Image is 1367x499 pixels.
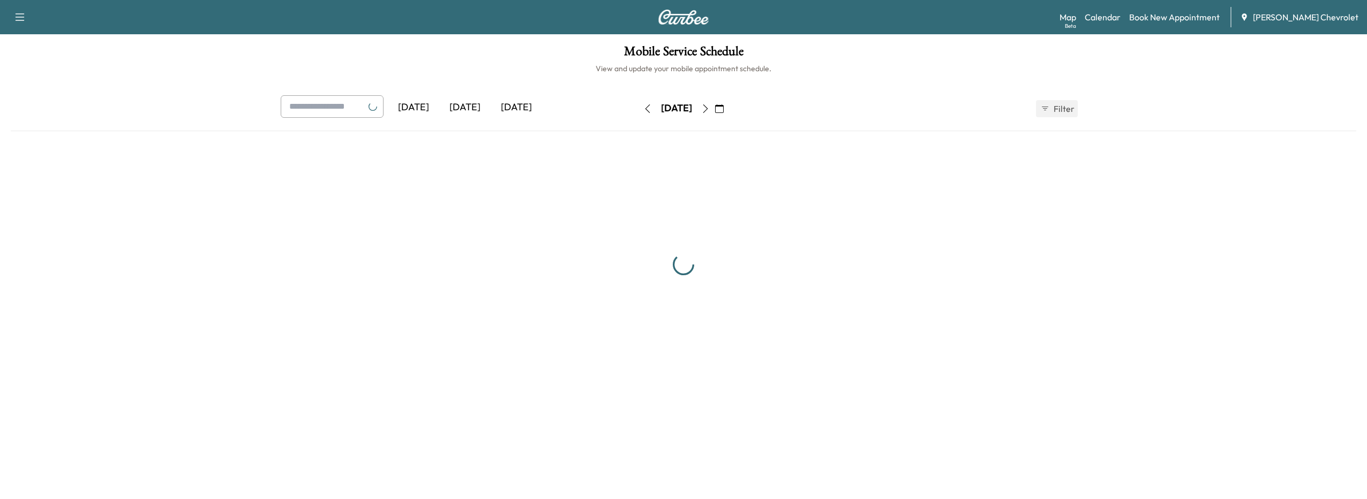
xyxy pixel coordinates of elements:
a: Book New Appointment [1129,11,1220,24]
a: Calendar [1085,11,1121,24]
div: [DATE] [491,95,542,120]
div: [DATE] [388,95,439,120]
div: [DATE] [661,102,692,115]
span: Filter [1054,102,1073,115]
a: MapBeta [1060,11,1076,24]
span: [PERSON_NAME] Chevrolet [1253,11,1358,24]
div: [DATE] [439,95,491,120]
div: Beta [1065,22,1076,30]
h6: View and update your mobile appointment schedule. [11,63,1356,74]
button: Filter [1036,100,1078,117]
img: Curbee Logo [658,10,709,25]
h1: Mobile Service Schedule [11,45,1356,63]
